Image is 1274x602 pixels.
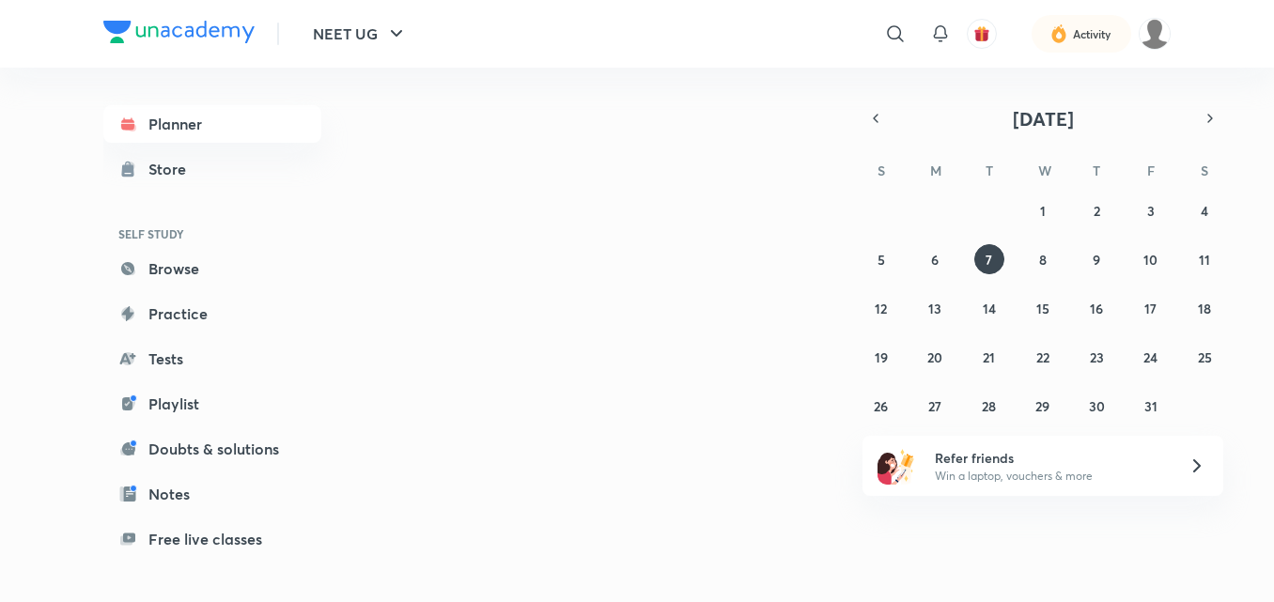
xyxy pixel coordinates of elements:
button: October 5, 2025 [866,244,896,274]
button: October 30, 2025 [1081,391,1111,421]
a: Store [103,150,321,188]
button: October 8, 2025 [1028,244,1058,274]
button: October 21, 2025 [974,342,1004,372]
abbr: Monday [930,162,941,179]
button: October 15, 2025 [1028,293,1058,323]
abbr: October 11, 2025 [1199,251,1210,269]
button: October 12, 2025 [866,293,896,323]
button: October 20, 2025 [920,342,950,372]
button: October 11, 2025 [1189,244,1220,274]
abbr: October 25, 2025 [1198,348,1212,366]
abbr: October 31, 2025 [1144,397,1157,415]
button: October 13, 2025 [920,293,950,323]
button: October 7, 2025 [974,244,1004,274]
button: October 4, 2025 [1189,195,1220,225]
abbr: October 26, 2025 [874,397,888,415]
a: Notes [103,475,321,513]
button: October 25, 2025 [1189,342,1220,372]
img: Company Logo [103,21,255,43]
abbr: October 24, 2025 [1143,348,1157,366]
abbr: October 8, 2025 [1039,251,1047,269]
h6: SELF STUDY [103,218,321,250]
abbr: October 13, 2025 [928,300,941,317]
abbr: October 6, 2025 [931,251,939,269]
button: October 24, 2025 [1136,342,1166,372]
abbr: October 23, 2025 [1090,348,1104,366]
button: October 14, 2025 [974,293,1004,323]
abbr: October 9, 2025 [1093,251,1100,269]
abbr: October 20, 2025 [927,348,942,366]
abbr: October 17, 2025 [1144,300,1157,317]
abbr: October 2, 2025 [1094,202,1100,220]
button: October 16, 2025 [1081,293,1111,323]
abbr: October 15, 2025 [1036,300,1049,317]
a: Playlist [103,385,321,423]
abbr: October 16, 2025 [1090,300,1103,317]
abbr: October 10, 2025 [1143,251,1157,269]
div: Store [148,158,197,180]
button: October 28, 2025 [974,391,1004,421]
a: Tests [103,340,321,378]
img: avatar [973,25,990,42]
abbr: October 21, 2025 [983,348,995,366]
button: avatar [967,19,997,49]
button: October 23, 2025 [1081,342,1111,372]
button: October 17, 2025 [1136,293,1166,323]
abbr: Tuesday [986,162,993,179]
span: [DATE] [1013,106,1074,131]
button: October 27, 2025 [920,391,950,421]
button: October 10, 2025 [1136,244,1166,274]
h6: Refer friends [935,448,1166,468]
img: referral [878,447,915,485]
abbr: October 18, 2025 [1198,300,1211,317]
abbr: October 30, 2025 [1089,397,1105,415]
button: October 6, 2025 [920,244,950,274]
abbr: Friday [1147,162,1155,179]
button: October 29, 2025 [1028,391,1058,421]
abbr: October 1, 2025 [1040,202,1046,220]
a: Doubts & solutions [103,430,321,468]
a: Planner [103,105,321,143]
button: October 9, 2025 [1081,244,1111,274]
abbr: Thursday [1093,162,1100,179]
abbr: October 7, 2025 [986,251,992,269]
abbr: October 3, 2025 [1147,202,1155,220]
button: October 18, 2025 [1189,293,1220,323]
img: VIVEK [1139,18,1171,50]
abbr: October 22, 2025 [1036,348,1049,366]
button: NEET UG [302,15,419,53]
a: Company Logo [103,21,255,48]
button: October 19, 2025 [866,342,896,372]
abbr: Sunday [878,162,885,179]
a: Practice [103,295,321,332]
button: October 31, 2025 [1136,391,1166,421]
button: October 3, 2025 [1136,195,1166,225]
button: October 1, 2025 [1028,195,1058,225]
abbr: October 19, 2025 [875,348,888,366]
img: activity [1050,23,1067,45]
button: October 2, 2025 [1081,195,1111,225]
abbr: Wednesday [1038,162,1051,179]
abbr: October 12, 2025 [875,300,887,317]
p: Win a laptop, vouchers & more [935,468,1166,485]
abbr: October 28, 2025 [982,397,996,415]
a: Browse [103,250,321,287]
a: Free live classes [103,520,321,558]
abbr: October 27, 2025 [928,397,941,415]
abbr: October 4, 2025 [1201,202,1208,220]
abbr: October 29, 2025 [1035,397,1049,415]
abbr: October 14, 2025 [983,300,996,317]
button: October 22, 2025 [1028,342,1058,372]
button: October 26, 2025 [866,391,896,421]
abbr: October 5, 2025 [878,251,885,269]
button: [DATE] [889,105,1197,131]
abbr: Saturday [1201,162,1208,179]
